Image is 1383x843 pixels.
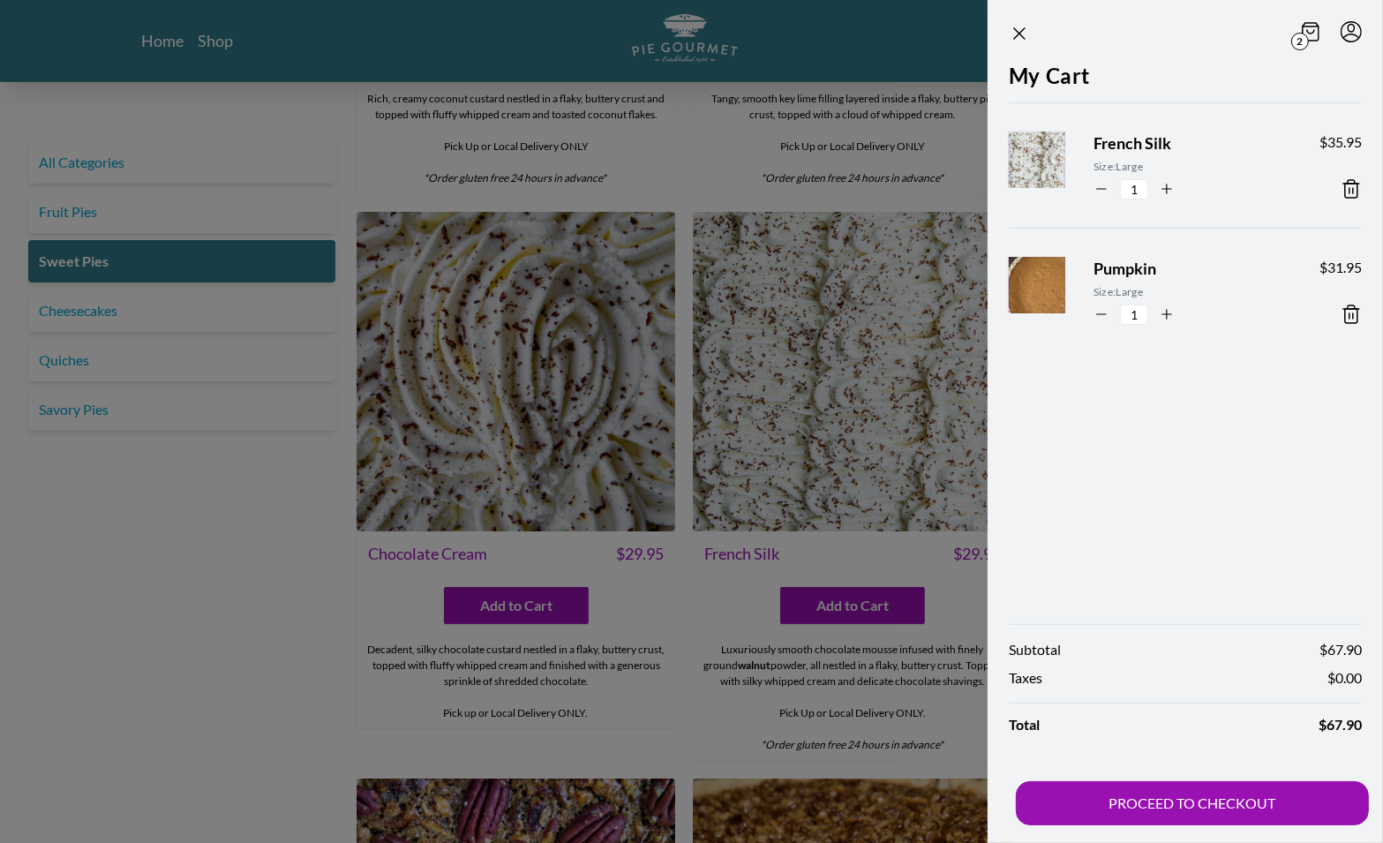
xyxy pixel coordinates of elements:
[1094,159,1291,175] span: Size: Large
[1009,23,1030,44] button: Close panel
[1319,132,1362,153] span: $ 35.95
[1319,639,1362,660] span: $ 67.90
[1341,21,1362,42] button: Menu
[1327,667,1362,689] span: $ 0.00
[1009,60,1362,102] h2: My Cart
[1094,284,1291,300] span: Size: Large
[1009,667,1042,689] span: Taxes
[1009,714,1040,735] span: Total
[1291,33,1309,50] span: 2
[1016,781,1369,825] button: PROCEED TO CHECKOUT
[1319,714,1362,735] span: $ 67.90
[1009,639,1061,660] span: Subtotal
[1000,240,1108,348] img: Product Image
[1094,132,1291,155] span: French Silk
[1094,257,1291,281] span: Pumpkin
[1319,257,1362,278] span: $ 31.95
[1000,115,1108,222] img: Product Image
